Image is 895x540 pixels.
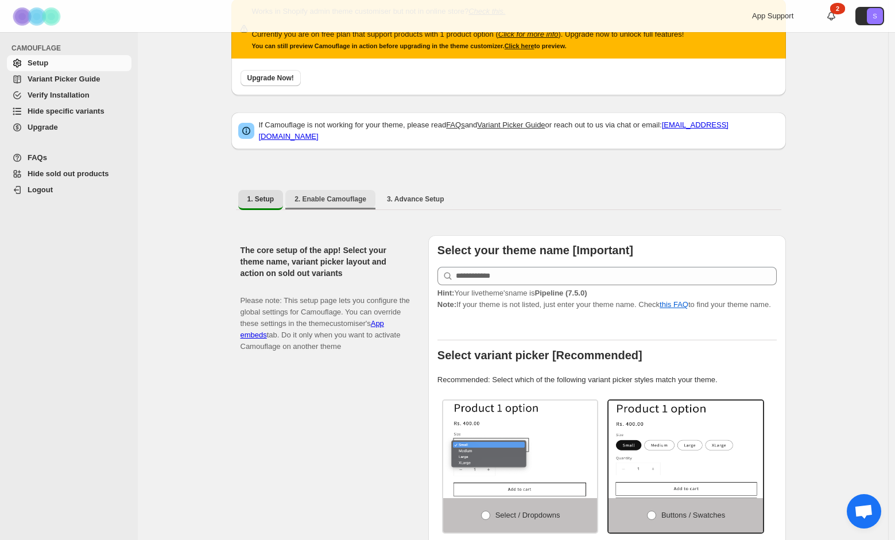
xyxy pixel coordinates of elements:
[241,70,301,86] button: Upgrade Now!
[498,30,559,38] a: Click for more info
[387,195,444,204] span: 3. Advance Setup
[855,7,884,25] button: Avatar with initials S
[28,75,100,83] span: Variant Picker Guide
[259,119,779,142] p: If Camouflage is not working for your theme, please read and or reach out to us via chat or email:
[7,119,131,135] a: Upgrade
[247,73,294,83] span: Upgrade Now!
[437,288,777,310] p: If your theme is not listed, just enter your theme name. Check to find your theme name.
[609,401,763,498] img: Buttons / Swatches
[661,511,725,519] span: Buttons / Swatches
[252,29,684,40] p: Currently you are on free plan that support products with 1 product option ( ). Upgrade now to un...
[7,71,131,87] a: Variant Picker Guide
[9,1,67,32] img: Camouflage
[752,11,793,20] span: App Support
[437,289,587,297] span: Your live theme's name is
[295,195,366,204] span: 2. Enable Camouflage
[241,244,410,279] h2: The core setup of the app! Select your theme name, variant picker layout and action on sold out v...
[495,511,560,519] span: Select / Dropdowns
[28,91,90,99] span: Verify Installation
[847,494,881,529] a: Open chat
[7,87,131,103] a: Verify Installation
[28,169,109,178] span: Hide sold out products
[867,8,883,24] span: Avatar with initials S
[443,401,598,498] img: Select / Dropdowns
[28,107,104,115] span: Hide specific variants
[505,42,534,49] a: Click here
[7,103,131,119] a: Hide specific variants
[826,10,837,22] a: 2
[252,42,567,49] small: You can still preview Camouflage in action before upgrading in the theme customizer. to preview.
[873,13,877,20] text: S
[28,153,47,162] span: FAQs
[660,300,688,309] a: this FAQ
[437,244,633,257] b: Select your theme name [Important]
[11,44,132,53] span: CAMOUFLAGE
[7,55,131,71] a: Setup
[247,195,274,204] span: 1. Setup
[534,289,587,297] strong: Pipeline (7.5.0)
[437,300,456,309] strong: Note:
[7,182,131,198] a: Logout
[830,3,845,14] div: 2
[241,283,410,352] p: Please note: This setup page lets you configure the global settings for Camouflage. You can overr...
[28,59,48,67] span: Setup
[28,185,53,194] span: Logout
[28,123,58,131] span: Upgrade
[446,121,465,129] a: FAQs
[477,121,545,129] a: Variant Picker Guide
[7,166,131,182] a: Hide sold out products
[437,289,455,297] strong: Hint:
[7,150,131,166] a: FAQs
[437,374,777,386] p: Recommended: Select which of the following variant picker styles match your theme.
[437,349,642,362] b: Select variant picker [Recommended]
